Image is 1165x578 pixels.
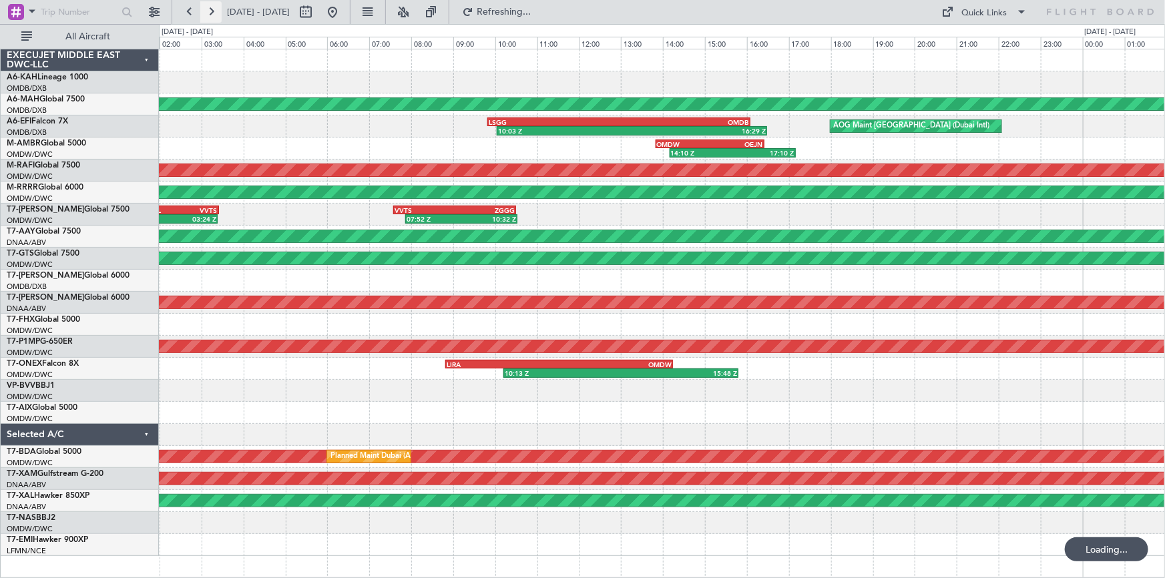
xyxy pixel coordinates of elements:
[447,360,559,368] div: LIRA
[7,536,88,544] a: T7-EMIHawker 900XP
[15,26,145,47] button: All Aircraft
[476,7,532,17] span: Refreshing...
[7,470,37,478] span: T7-XAM
[7,338,40,346] span: T7-P1MP
[7,294,130,302] a: T7-[PERSON_NAME]Global 6000
[330,447,462,467] div: Planned Maint Dubai (Al Maktoum Intl)
[7,150,53,160] a: OMDW/DWC
[7,95,85,103] a: A6-MAHGlobal 7500
[7,282,47,292] a: OMDB/DXB
[35,32,141,41] span: All Aircraft
[537,37,579,49] div: 11:00
[957,37,999,49] div: 21:00
[7,117,31,125] span: A6-EFI
[621,37,663,49] div: 13:00
[7,414,53,424] a: OMDW/DWC
[411,37,453,49] div: 08:00
[7,392,53,402] a: OMDW/DWC
[453,37,495,49] div: 09:00
[7,194,53,204] a: OMDW/DWC
[831,37,873,49] div: 18:00
[632,127,765,135] div: 16:29 Z
[621,369,737,377] div: 15:48 Z
[7,172,53,182] a: OMDW/DWC
[7,184,83,192] a: M-RRRRGlobal 6000
[747,37,789,49] div: 16:00
[162,27,213,38] div: [DATE] - [DATE]
[7,206,84,214] span: T7-[PERSON_NAME]
[7,73,88,81] a: A6-KAHLineage 1000
[180,206,218,214] div: VVTS
[244,37,286,49] div: 04:00
[7,404,77,412] a: T7-AIXGlobal 5000
[7,162,80,170] a: M-RAFIGlobal 7500
[498,127,632,135] div: 10:03 Z
[455,206,515,214] div: ZGGG
[7,458,53,468] a: OMDW/DWC
[7,117,68,125] a: A6-EFIFalcon 7X
[619,118,749,126] div: OMDB
[7,514,36,522] span: T7-NAS
[7,514,55,522] a: T7-NASBBJ2
[7,162,35,170] span: M-RAFI
[7,360,42,368] span: T7-ONEX
[395,206,455,214] div: VVTS
[7,480,46,490] a: DNAA/ABV
[489,118,619,126] div: LSGG
[286,37,328,49] div: 05:00
[7,127,47,137] a: OMDB/DXB
[7,360,79,368] a: T7-ONEXFalcon 8X
[41,2,118,22] input: Trip Number
[7,73,37,81] span: A6-KAH
[1065,537,1148,561] div: Loading...
[143,206,180,214] div: WSSL
[7,250,79,258] a: T7-GTSGlobal 7500
[559,360,672,368] div: OMDW
[505,369,621,377] div: 10:13 Z
[7,536,33,544] span: T7-EMI
[915,37,957,49] div: 20:00
[7,316,80,324] a: T7-FHXGlobal 5000
[7,95,39,103] span: A6-MAH
[456,1,536,23] button: Refreshing...
[657,140,710,148] div: OMDW
[1083,37,1125,49] div: 00:00
[7,492,89,500] a: T7-XALHawker 850XP
[873,37,915,49] div: 19:00
[369,37,411,49] div: 07:00
[7,404,32,412] span: T7-AIX
[7,338,73,346] a: T7-P1MPG-650ER
[7,448,81,456] a: T7-BDAGlobal 5000
[7,370,53,380] a: OMDW/DWC
[7,470,103,478] a: T7-XAMGulfstream G-200
[7,326,53,336] a: OMDW/DWC
[7,139,86,148] a: M-AMBRGlobal 5000
[7,260,53,270] a: OMDW/DWC
[663,37,705,49] div: 14:00
[7,304,46,314] a: DNAA/ABV
[7,228,35,236] span: T7-AAY
[7,492,34,500] span: T7-XAL
[7,272,130,280] a: T7-[PERSON_NAME]Global 6000
[7,382,35,390] span: VP-BVV
[7,105,47,115] a: OMDB/DXB
[999,37,1041,49] div: 22:00
[7,502,46,512] a: DNAA/ABV
[7,382,55,390] a: VP-BVVBBJ1
[461,215,516,223] div: 10:32 Z
[732,149,794,157] div: 17:10 Z
[174,215,216,223] div: 03:24 Z
[7,272,84,280] span: T7-[PERSON_NAME]
[705,37,747,49] div: 15:00
[1041,37,1083,49] div: 23:00
[7,524,53,534] a: OMDW/DWC
[7,546,46,556] a: LFMN/NCE
[935,1,1034,23] button: Quick Links
[7,250,34,258] span: T7-GTS
[7,83,47,93] a: OMDB/DXB
[7,238,46,248] a: DNAA/ABV
[160,37,202,49] div: 02:00
[7,228,81,236] a: T7-AAYGlobal 7500
[962,7,1007,20] div: Quick Links
[7,216,53,226] a: OMDW/DWC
